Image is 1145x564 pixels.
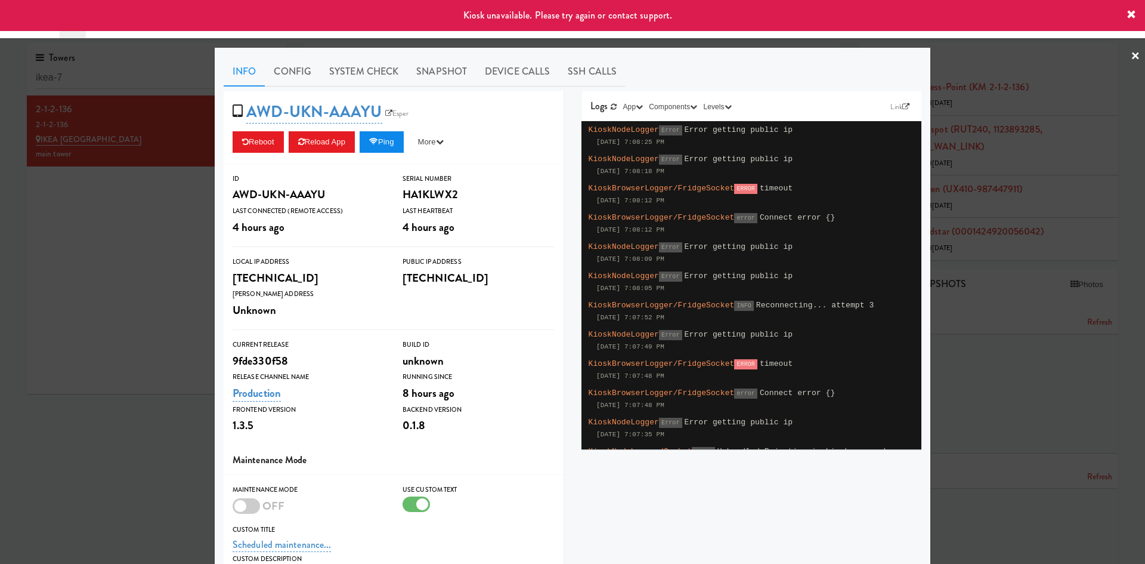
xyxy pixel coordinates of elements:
span: [DATE] 7:07:35 PM [596,431,664,438]
div: Last Connected (Remote Access) [233,205,385,217]
span: KioskNodeLogger [589,330,660,339]
span: [DATE] 7:07:48 PM [596,372,664,380]
div: AWD-UKN-AAAYU [233,184,385,205]
span: [DATE] 7:07:48 PM [596,402,664,409]
span: [DATE] 7:08:05 PM [596,285,664,292]
span: Error getting public ip [685,125,793,134]
span: Error [659,418,682,428]
span: KioskBrowserLogger/FridgeSocket [589,301,735,310]
span: timeout [760,184,793,193]
span: Error [659,242,682,252]
span: OFF [262,498,284,514]
div: [PERSON_NAME] Address [233,288,385,300]
span: ERROR [734,184,757,194]
a: Link [887,101,912,113]
span: 4 hours ago [233,219,284,235]
span: KioskNodeLogger [589,242,660,251]
span: Logs [590,99,608,113]
span: [DATE] 7:07:52 PM [596,314,664,321]
div: [TECHNICAL_ID] [233,268,385,288]
div: 0.1.8 [403,415,555,436]
a: Device Calls [476,57,559,87]
div: Backend Version [403,404,555,416]
span: [DATE] 7:07:49 PM [596,343,664,350]
span: Error getting public ip [685,418,793,427]
span: KioskBrowserLogger/FridgeSocket [589,184,735,193]
span: ERROR [734,359,757,369]
div: ID [233,173,385,185]
div: 9fde330f58 [233,351,385,371]
div: Frontend Version [233,404,385,416]
span: Error [659,125,682,135]
span: KioskNodeLogger [589,125,660,134]
div: Local IP Address [233,256,385,268]
div: Unknown [233,300,385,320]
button: Levels [700,101,734,113]
span: [DATE] 7:08:18 PM [596,168,664,175]
div: Custom Title [233,524,555,536]
span: error [734,389,757,399]
span: Reconnecting... attempt 3 [756,301,874,310]
span: Connect error {} [760,389,835,397]
span: Error [659,155,682,165]
span: 4 hours ago [403,219,454,235]
button: Reboot [233,131,284,153]
span: 8 hours ago [403,385,454,401]
span: [DATE] 7:08:12 PM [596,226,664,233]
div: Maintenance Mode [233,484,385,496]
button: App [620,101,646,113]
div: [TECHNICAL_ID] [403,268,555,288]
button: Reload App [289,131,355,153]
div: unknown [403,351,555,371]
span: KioskNodeLogger/Socket [589,447,692,456]
span: KioskBrowserLogger/FridgeSocket [589,389,735,397]
div: Running Since [403,371,555,383]
a: System Check [320,57,407,87]
div: Public IP Address [403,256,555,268]
span: error [734,213,757,223]
span: timeout [760,359,793,368]
a: Config [265,57,320,87]
div: Current Release [233,339,385,351]
span: Error getting public ip [685,330,793,339]
span: Kiosk unavailable. Please try again or contact support. [463,8,673,22]
span: Error getting public ip [685,242,793,251]
div: Release Channel Name [233,371,385,383]
span: Connect error {} [760,213,835,222]
span: INFO [734,301,753,311]
div: Last Heartbeat [403,205,555,217]
div: Serial Number [403,173,555,185]
a: Snapshot [407,57,476,87]
div: Use Custom Text [403,484,555,496]
span: [DATE] 7:08:09 PM [596,255,664,263]
a: AWD-UKN-AAAYU [246,100,382,124]
span: Error getting public ip [685,272,793,281]
span: Error [659,330,682,340]
div: HA1KLWX2 [403,184,555,205]
span: Error getting public ip [685,155,793,164]
span: KioskBrowserLogger/FridgeSocket [589,359,735,368]
span: Maintenance Mode [233,453,307,467]
span: KioskNodeLogger [589,155,660,164]
a: Production [233,385,281,402]
button: Ping [360,131,404,153]
a: × [1131,38,1140,75]
a: Info [224,57,265,87]
span: [DATE] 7:08:25 PM [596,138,664,146]
span: KioskNodeLogger [589,418,660,427]
a: Esper [382,107,412,119]
button: Components [646,101,700,113]
span: Error [659,272,682,282]
a: SSH Calls [559,57,626,87]
span: KioskBrowserLogger/FridgeSocket [589,213,735,222]
div: 1.3.5 [233,415,385,436]
span: KioskNodeLogger [589,272,660,281]
span: Unhandled Rejection in kiosk server! [717,447,887,456]
button: More [409,131,453,153]
span: FATAL [692,447,715,457]
span: [DATE] 7:08:12 PM [596,197,664,204]
a: Scheduled maintenance... [233,538,331,552]
div: Build Id [403,339,555,351]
